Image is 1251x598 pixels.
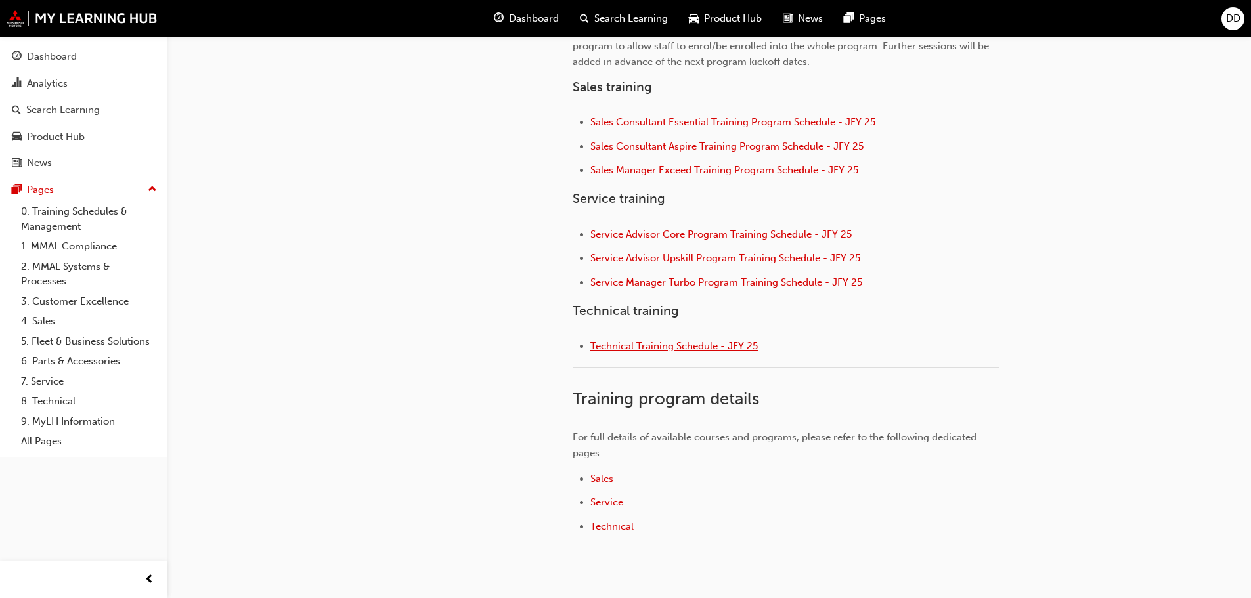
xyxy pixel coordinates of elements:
a: 2. MMAL Systems & Processes [16,257,162,291]
span: search-icon [12,104,21,116]
a: search-iconSearch Learning [569,5,678,32]
button: Pages [5,178,162,202]
span: DD [1226,11,1240,26]
span: Technical training [573,303,679,318]
button: DashboardAnalyticsSearch LearningProduct HubNews [5,42,162,178]
span: For full details of available courses and programs, please refer to the following dedicated pages: [573,431,979,459]
a: 9. MyLH Information [16,412,162,432]
div: Product Hub [27,129,85,144]
a: 8. Technical [16,391,162,412]
span: News [798,11,823,26]
span: Dashboard [509,11,559,26]
span: Product Hub [704,11,762,26]
a: 7. Service [16,372,162,392]
span: Training program details [573,389,759,409]
a: Product Hub [5,125,162,149]
a: 0. Training Schedules & Management [16,202,162,236]
div: Search Learning [26,102,100,117]
div: Pages [27,182,54,198]
span: Service training [573,191,665,206]
span: guage-icon [494,11,504,27]
a: Search Learning [5,98,162,122]
a: All Pages [16,431,162,452]
span: pages-icon [844,11,854,27]
a: Sales Consultant Aspire Training Program Schedule - JFY 25 [590,140,864,152]
span: car-icon [12,131,22,143]
a: 1. MMAL Compliance [16,236,162,257]
span: Sales training [573,79,652,95]
span: Search Learning [594,11,668,26]
span: news-icon [12,158,22,169]
span: car-icon [689,11,699,27]
a: Sales [590,473,613,484]
a: Dashboard [5,45,162,69]
a: 3. Customer Excellence [16,291,162,312]
span: search-icon [580,11,589,27]
span: pages-icon [12,184,22,196]
a: news-iconNews [772,5,833,32]
a: guage-iconDashboard [483,5,569,32]
span: prev-icon [144,572,154,588]
a: News [5,151,162,175]
a: Technical Training Schedule - JFY 25 [590,340,758,352]
span: guage-icon [12,51,22,63]
a: Analytics [5,72,162,96]
a: Technical [590,521,634,532]
a: Service Manager Turbo Program Training Schedule - JFY 25 [590,276,862,288]
a: Sales Consultant Essential Training Program Schedule - JFY 25 [590,116,875,128]
a: pages-iconPages [833,5,896,32]
span: Pages [859,11,886,26]
button: DD [1221,7,1244,30]
span: up-icon [148,181,157,198]
a: Service [590,496,623,508]
span: news-icon [783,11,793,27]
img: mmal [7,10,158,27]
a: Sales Manager Exceed Training Program Schedule - JFY 25 [590,164,858,176]
a: 5. Fleet & Business Solutions [16,331,162,352]
div: News [27,156,52,171]
div: Analytics [27,76,68,91]
a: 4. Sales [16,311,162,331]
a: 6. Parts & Accessories [16,351,162,372]
div: Dashboard [27,49,77,64]
span: Please note: The schedules are regularly updated as MMAL finalises training session details for f... [573,9,992,68]
span: chart-icon [12,78,22,90]
a: car-iconProduct Hub [678,5,772,32]
a: Service Advisor Core Program Training Schedule - JFY 25 [590,228,852,240]
a: Service Advisor Upskill Program Training Schedule - JFY 25 [590,252,860,264]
